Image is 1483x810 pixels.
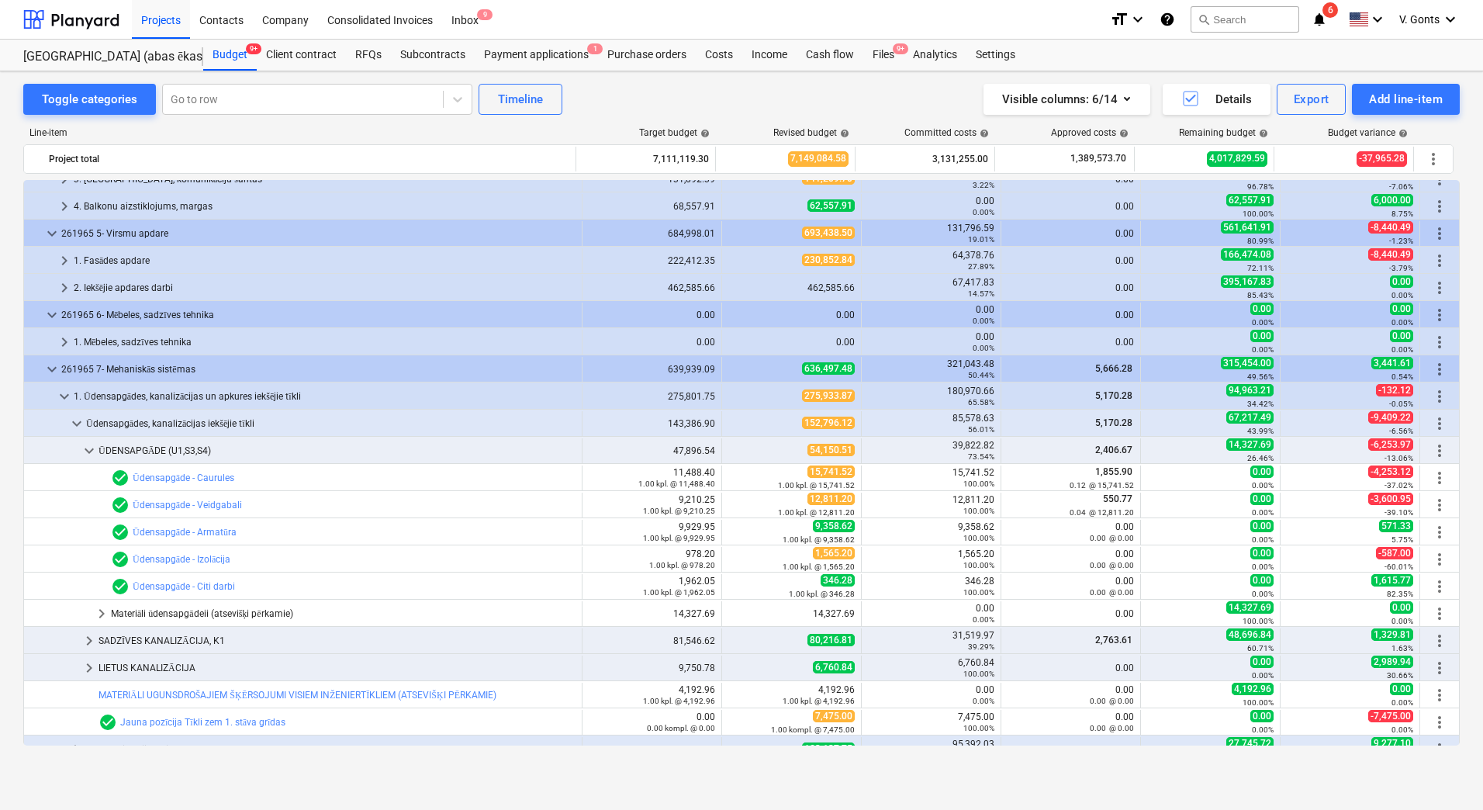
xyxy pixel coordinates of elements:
span: Line-item has 2 RFQs [111,469,130,487]
span: 0.00 [1390,601,1413,614]
div: 0.00 [728,310,855,320]
div: Add line-item [1369,89,1443,109]
span: search [1198,13,1210,26]
div: Timeline [498,89,543,109]
span: More actions [1430,333,1449,351]
span: 0.00 [1250,303,1274,315]
div: 321,043.48 [868,358,994,380]
span: help [1116,129,1129,138]
div: Committed costs [904,127,989,138]
div: 85,578.63 [868,413,994,434]
div: Line-item [23,127,577,138]
span: keyboard_arrow_right [55,197,74,216]
div: Budget [203,40,257,71]
span: 550.77 [1101,493,1134,504]
span: 9+ [246,43,261,54]
div: 0.00 [589,310,715,320]
span: keyboard_arrow_down [43,224,61,243]
small: -0.05% [1389,400,1413,408]
span: Line-item has 2 RFQs [111,550,130,569]
small: 100.00% [963,534,994,542]
div: 261965 5- Virsmu apdare [61,221,576,246]
i: Knowledge base [1160,10,1175,29]
div: 12,811.20 [868,494,994,516]
a: Client contract [257,40,346,71]
small: 1.00 kpl. @ 346.28 [789,590,855,598]
small: -7.06% [1389,182,1413,191]
div: Costs [696,40,742,71]
small: 73.54% [968,452,994,461]
small: 0.12 @ 15,741.52 [1070,481,1134,490]
small: 50.44% [968,371,994,379]
small: 1.00 kpl. @ 11,488.40 [638,479,715,488]
div: Export [1294,89,1329,109]
small: 0.00% [1252,345,1274,354]
small: 100.00% [963,479,994,488]
a: Ūdensapgāde - Veidgabali [133,500,242,511]
span: 1,855.90 [1094,466,1134,477]
span: 1 [587,43,603,54]
span: 67,217.49 [1226,411,1274,424]
div: Payment applications [475,40,598,71]
span: 62,557.91 [1226,194,1274,206]
small: 1.00 kpl. @ 9,358.62 [783,535,855,544]
span: More actions [1430,279,1449,297]
small: 100.00% [963,507,994,515]
a: Budget9+ [203,40,257,71]
a: RFQs [346,40,391,71]
div: 222,412.35 [589,255,715,266]
div: Analytics [904,40,966,71]
a: Ūdensapgāde - Citi darbi [133,581,235,592]
small: 0.00% [973,208,994,216]
span: 14,327.69 [1226,601,1274,614]
span: keyboard_arrow_right [80,659,99,677]
small: 19.01% [968,235,994,244]
div: Subcontracts [391,40,475,71]
button: Search [1191,6,1299,33]
div: 0.00 [1008,521,1134,543]
span: More actions [1430,224,1449,243]
a: Settings [966,40,1025,71]
div: Toggle categories [42,89,137,109]
small: -3.79% [1389,264,1413,272]
a: Purchase orders [598,40,696,71]
div: 9,929.95 [589,521,715,543]
small: 80.99% [1247,237,1274,245]
div: 0.00 [1008,549,1134,570]
div: 9,358.62 [868,521,994,543]
span: keyboard_arrow_down [80,441,99,460]
span: 6 [1322,2,1338,18]
div: 2. Iekšējie apdares darbi [74,275,576,300]
div: Visible columns : 6/14 [1002,89,1132,109]
small: 0.00% [973,615,994,624]
div: 275,801.75 [589,391,715,402]
a: Payment applications1 [475,40,598,71]
span: 15,741.52 [807,466,855,478]
div: Remaining budget [1179,127,1268,138]
span: keyboard_arrow_right [55,251,74,270]
div: Cash flow [797,40,863,71]
div: 68,557.91 [589,201,715,212]
span: help [977,129,989,138]
span: help [697,129,710,138]
small: 0.00% [973,317,994,325]
button: Add line-item [1352,84,1460,115]
span: More actions [1430,360,1449,379]
button: Visible columns:6/14 [983,84,1150,115]
div: Ūdensapgādes, kanalizācijas iekšējie tīkli [86,411,576,436]
small: 5.75% [1391,535,1413,544]
div: 143,386.90 [589,418,715,429]
small: 0.00% [1252,508,1274,517]
div: 0.00 [1008,608,1134,619]
button: Export [1277,84,1346,115]
span: More actions [1430,197,1449,216]
span: More actions [1430,414,1449,433]
span: 561,641.91 [1221,221,1274,234]
small: 100.00% [963,588,994,597]
div: Files [863,40,904,71]
small: 49.56% [1247,372,1274,381]
span: keyboard_arrow_right [80,632,99,650]
span: 3,441.61 [1371,357,1413,369]
div: 0.00 [868,196,994,217]
button: Timeline [479,84,562,115]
